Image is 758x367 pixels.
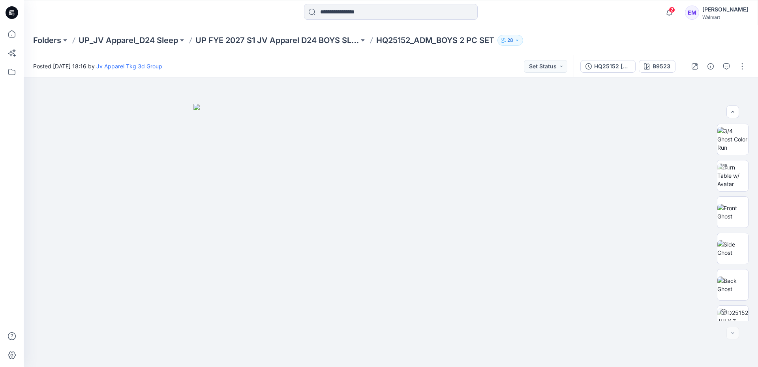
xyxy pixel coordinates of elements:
a: UP_JV Apparel_D24 Sleep [79,35,178,46]
img: HQ25152 JULY 7 B9523 [717,309,748,333]
img: 3/4 Ghost Color Run [717,127,748,152]
a: Folders [33,35,61,46]
img: Side Ghost [717,240,748,257]
div: B9523 [653,62,670,71]
img: Front Ghost [717,204,748,220]
button: 28 [497,35,523,46]
button: B9523 [639,60,675,73]
div: Walmart [702,14,748,20]
span: 2 [669,7,675,13]
a: UP FYE 2027 S1 JV Apparel D24 BOYS SLEEP [195,35,359,46]
button: HQ25152 [DATE] [580,60,636,73]
a: Jv Apparel Tkg 3d Group [96,63,162,70]
img: Turn Table w/ Avatar [717,163,748,188]
div: HQ25152 [DATE] [594,62,630,71]
button: Details [704,60,717,73]
p: HQ25152_ADM_BOYS 2 PC SET [376,35,494,46]
div: [PERSON_NAME] [702,5,748,14]
img: Back Ghost [717,277,748,293]
span: Posted [DATE] 18:16 by [33,62,162,70]
p: 28 [507,36,513,45]
div: EM [685,6,699,20]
